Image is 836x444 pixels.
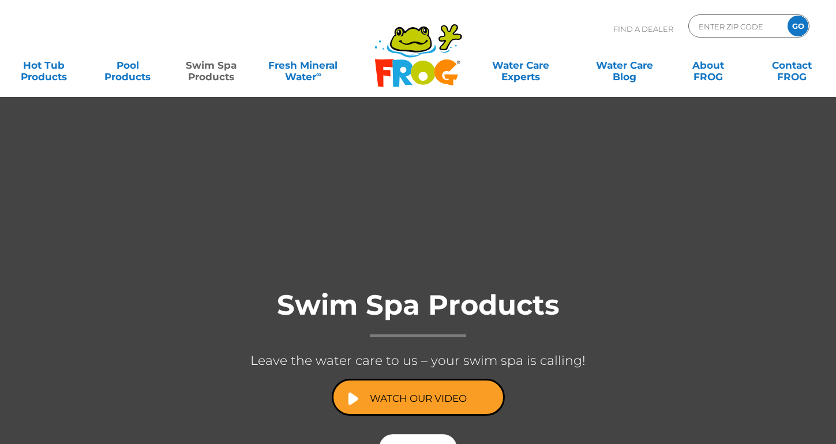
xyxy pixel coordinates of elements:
[676,54,741,77] a: AboutFROG
[698,18,775,35] input: Zip Code Form
[788,16,808,36] input: GO
[95,54,160,77] a: PoolProducts
[263,54,344,77] a: Fresh MineralWater∞
[613,14,673,43] p: Find A Dealer
[316,70,321,79] sup: ∞
[12,54,77,77] a: Hot TubProducts
[592,54,657,77] a: Water CareBlog
[188,349,649,373] p: Leave the water care to us – your swim spa is calling!
[332,379,505,416] a: Watch Our Video
[468,54,573,77] a: Water CareExperts
[188,290,649,337] h1: Swim Spa Products
[759,54,824,77] a: ContactFROG
[179,54,244,77] a: Swim SpaProducts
